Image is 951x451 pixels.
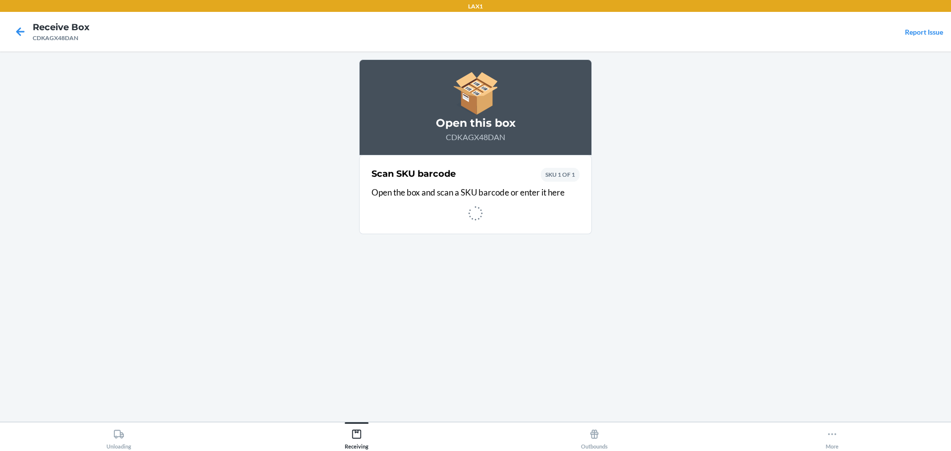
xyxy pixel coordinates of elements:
h3: Open this box [371,115,580,131]
h4: Receive Box [33,21,90,34]
div: Unloading [106,425,131,450]
div: Outbounds [581,425,608,450]
button: More [713,422,951,450]
button: Receiving [238,422,475,450]
div: Receiving [345,425,369,450]
p: Open the box and scan a SKU barcode or enter it here [371,186,580,199]
p: LAX1 [468,2,483,11]
a: Report Issue [905,28,943,36]
p: CDKAGX48DAN [371,131,580,143]
button: Outbounds [475,422,713,450]
h2: Scan SKU barcode [371,167,456,180]
div: CDKAGX48DAN [33,34,90,43]
div: More [826,425,839,450]
p: SKU 1 OF 1 [545,170,575,179]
